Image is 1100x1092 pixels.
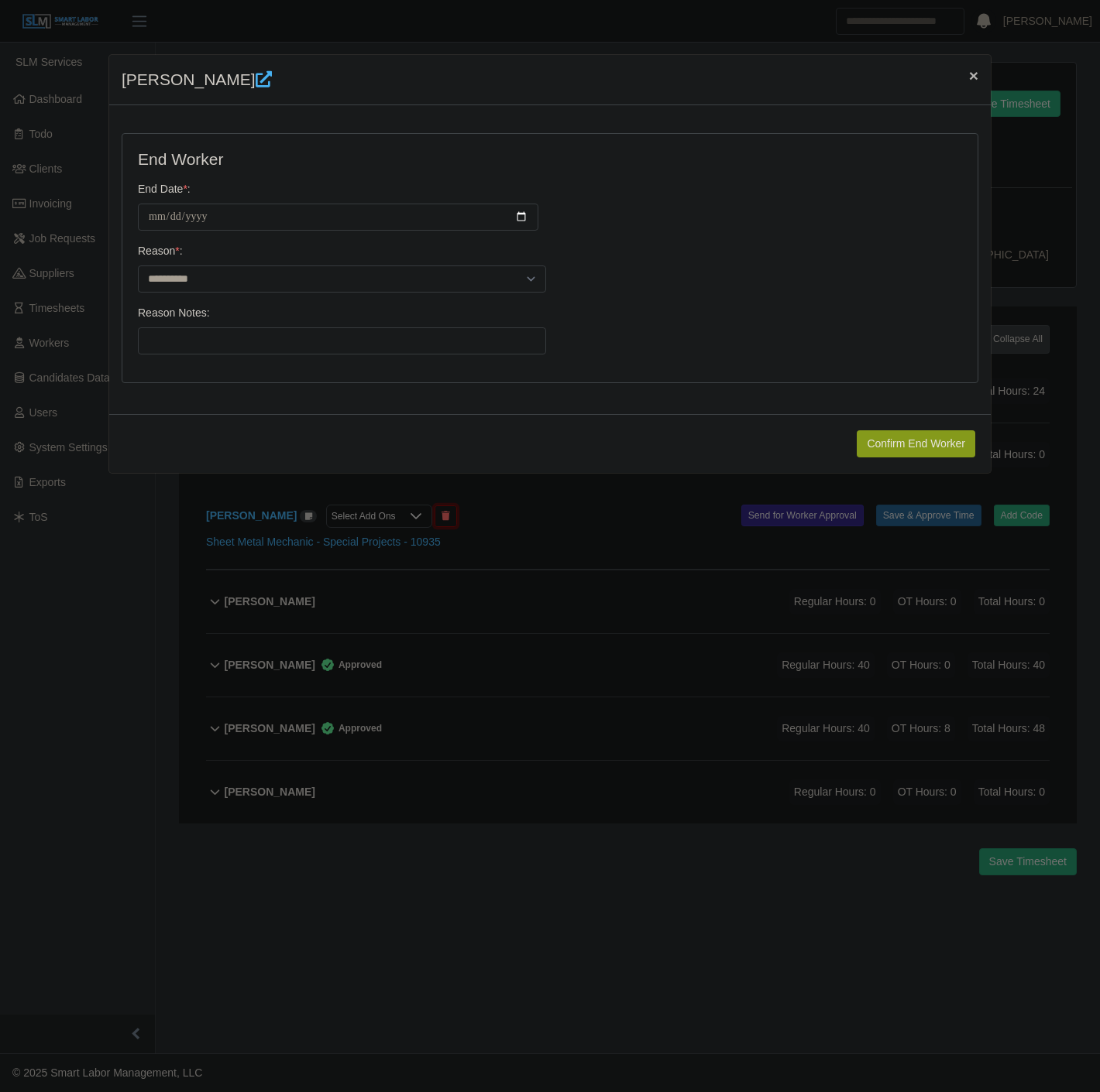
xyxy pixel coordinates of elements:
[122,67,272,92] h4: [PERSON_NAME]
[138,243,183,259] label: Reason :
[138,149,751,169] h4: End Worker
[138,181,191,197] label: End Date :
[969,67,978,84] span: ×
[957,55,991,96] button: Close
[138,305,210,321] label: Reason Notes:
[857,430,975,457] button: Confirm End Worker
